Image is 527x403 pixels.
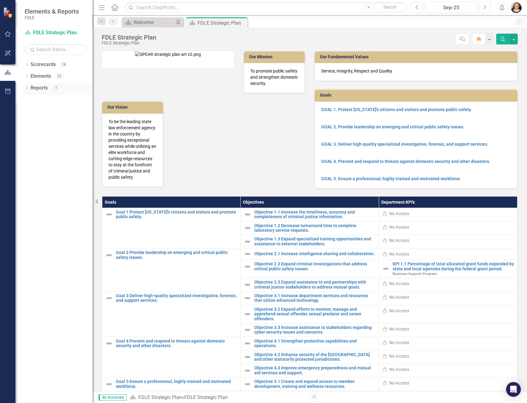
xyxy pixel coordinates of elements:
a: Elements [31,73,51,80]
img: Not Defined [105,251,113,259]
a: KPI 1.1 Percentage of total allocated grant funds expended by state and local agencies during the... [393,262,514,271]
a: GOAL 2. Provide leadership on emerging and critical public safety issues. [321,124,464,129]
span: Business Support Program [393,272,437,276]
a: Objective 3.1 Increase department services and resources that utilize advanced technology. [254,293,376,303]
a: GOAL 4. Prevent and respond to threats against domestic security and other disasters. [321,159,490,164]
a: Objective 2.2 Expand criminal investigations that address critical public safety issues. [254,262,376,271]
div: 35 [54,74,64,79]
a: GOAL 1. Protect [US_STATE]'s citizens and visitors and promote public safety. [321,107,472,112]
input: Search Below... [25,44,86,55]
div: FDLE Strategic Plan [102,34,156,41]
div: No Access [389,308,409,314]
a: Objective 3.3 Increase assistance to stakeholders regarding cyber security issues and concerns. [254,325,376,335]
div: No Access [389,380,409,386]
div: FDLE Strategic Plan [184,394,228,400]
small: FDLE [25,15,79,20]
img: Not Defined [244,224,251,232]
img: Not Defined [244,380,251,388]
a: Objective 3.2 Expand efforts to monitor, manage and apprehend sexual offender, sexual predator an... [254,307,376,321]
a: Goal 3 Deliver high-quality specialized investigative, forensic, and support services. [116,293,237,303]
h3: Our Fundamental Values [320,55,514,59]
td: Double-Click to Edit Right Click for Context Menu [379,260,517,278]
div: No Access [389,326,409,332]
img: Not Defined [244,294,251,302]
a: Objective 2.1 Increase intelligence sharing and collaboration. [254,251,376,256]
button: Search [374,3,405,12]
span: Elements & Reports [25,8,79,15]
img: Not Defined [244,211,251,218]
a: FDLE Strategic Plan [138,394,182,400]
div: No Access [389,294,409,300]
div: FDLE Strategic Plan [198,19,246,27]
div: No Access [389,366,409,372]
a: Objective 1.2 Decrease turnaround time to complete laboratory service requests. [254,223,376,233]
img: Not Defined [244,310,251,318]
a: Objective 4.1 Strengthen protective capabilities and operations. [254,339,376,348]
img: Not Defined [105,380,113,388]
img: SPEAR strategic plan art v2.png [135,51,201,57]
a: FDLE Strategic Plan [25,29,86,36]
span: Search [383,5,397,10]
div: No Access [389,210,409,217]
a: Objective 1.1 Increase the timeliness, accuracy and completeness of criminal justice information. [254,210,376,219]
h3: Our Mission [249,55,302,59]
img: Not Defined [244,281,251,289]
img: Not Defined [244,367,251,374]
a: Goal 4 Prevent and respond to threats against domestic security and other disasters. [116,339,237,348]
div: 11 [51,85,61,90]
div: Sep-25 [427,4,475,11]
span: By Scorecard [99,394,127,401]
h3: Goals [320,93,514,98]
img: Not Defined [382,265,390,272]
a: Objective 1.3 Expand specialized training opportunities and assistance to external stakeholders. [254,237,376,246]
a: Goal 2 Provide leadership on emerging and critical public safety issues. [116,250,237,260]
div: Open Intercom Messenger [506,382,521,397]
div: Welcome [133,19,174,26]
a: Objective 4.2 Enhance security of the [GEOGRAPHIC_DATA] and other statutorily protected jurisdict... [254,352,376,362]
div: 18 [59,62,69,67]
div: No Access [389,237,409,243]
p: To promote public safety and strengthen domestic security. [250,68,298,86]
img: Not Defined [244,340,251,347]
p: Service, Integrity, Respect and Quality [321,68,511,74]
img: Not Defined [244,238,251,245]
a: Welcome [123,19,174,26]
a: Scorecards [31,61,56,68]
a: Reports [31,85,48,92]
a: GOAL 3. Deliver high-quality specialized investigative, forensic, and support services. [321,142,488,147]
div: No Access [389,339,409,346]
div: No Access [389,251,409,257]
img: Not Defined [244,353,251,361]
img: Not Defined [244,250,251,258]
a: Objective 5.1 Create and expand access to member development, training and wellness resources. [254,379,376,389]
div: No Access [389,353,409,359]
img: Not Defined [105,211,113,218]
a: Objective 4.3 Improve emergency preparedness and mutual aid services and support. [254,366,376,375]
div: FDLE Strategic Plan [102,41,156,45]
div: No Access [389,280,409,287]
a: Goal 1 Protect [US_STATE]'s citizens and visitors and promote public safety. [116,210,237,219]
img: Not Defined [244,263,251,270]
h3: Our Vision [107,105,160,110]
p: To be the leading state law enforcement agency in the country by providing exceptional services w... [108,118,157,180]
div: No Access [389,224,409,230]
a: GOAL 5. Ensure a professional, highly-trained and motivated workforce. [321,176,461,181]
div: » [130,394,305,401]
button: Sep-25 [425,2,477,13]
img: ClearPoint Strategy [3,7,14,18]
a: Objective 2.3 Expand assistance to and partnerships with criminal justice stakeholders to address... [254,280,376,289]
img: Not Defined [105,340,113,347]
img: Elizabeth Martin [511,2,522,13]
img: Not Defined [105,294,113,302]
a: Goal 5 Ensure a professional, highly-trained and motivated workforce. [116,379,237,389]
img: Not Defined [244,326,251,334]
input: Search ClearPoint... [125,2,407,13]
